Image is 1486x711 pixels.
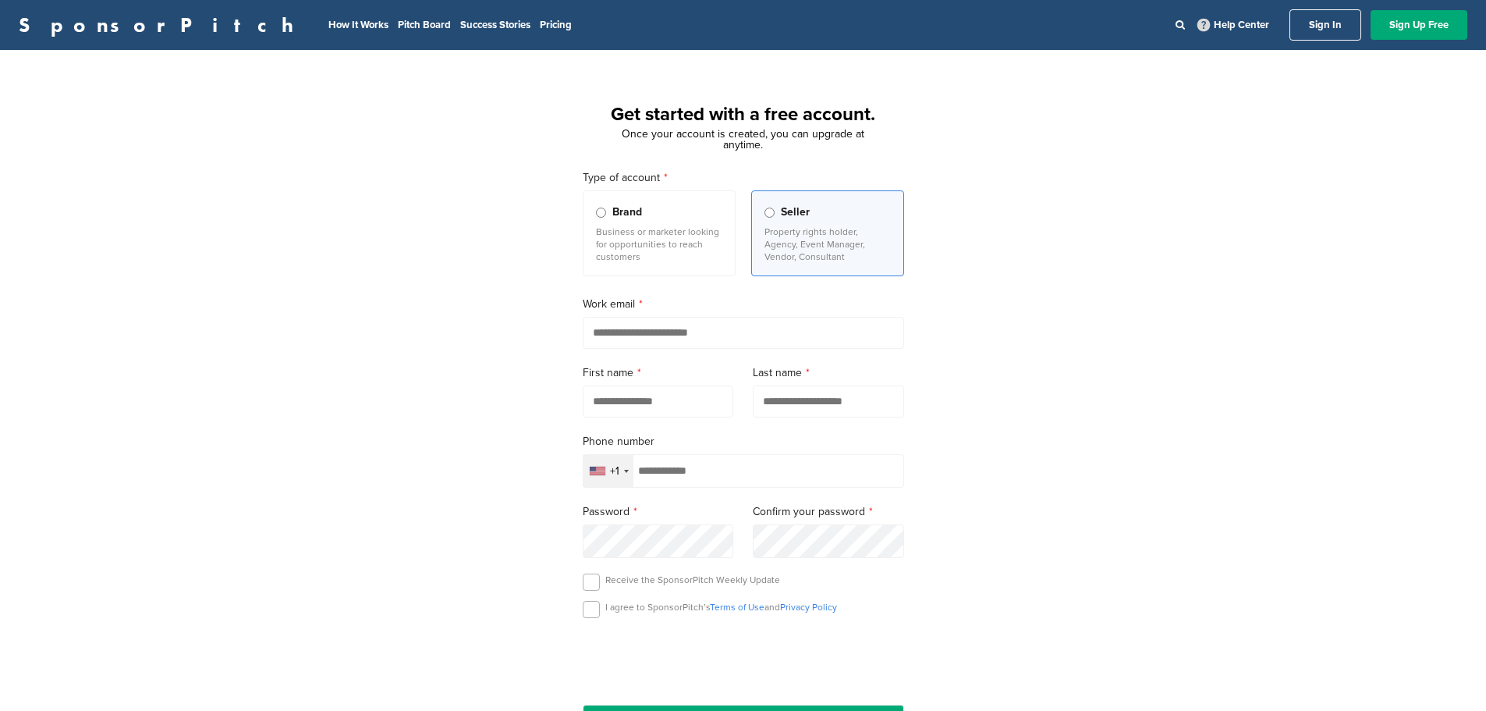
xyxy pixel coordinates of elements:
label: Type of account [583,169,904,187]
label: Password [583,503,734,521]
p: Property rights holder, Agency, Event Manager, Vendor, Consultant [764,226,891,263]
div: Selected country [583,455,633,487]
a: Terms of Use [710,602,764,613]
span: Seller [781,204,810,221]
a: Privacy Policy [780,602,837,613]
a: Pitch Board [398,19,451,31]
span: Brand [612,204,642,221]
a: Success Stories [460,19,530,31]
iframe: reCAPTCHA [654,636,832,682]
input: Brand Business or marketer looking for opportunities to reach customers [596,208,606,218]
a: SponsorPitch [19,15,303,35]
label: Work email [583,296,904,313]
label: Confirm your password [753,503,904,521]
p: Receive the SponsorPitch Weekly Update [605,574,780,586]
div: +1 [610,466,619,477]
a: Sign Up Free [1371,10,1467,40]
a: Pricing [540,19,572,31]
label: Last name [753,364,904,382]
a: Help Center [1194,16,1272,34]
a: Sign In [1289,9,1361,41]
p: I agree to SponsorPitch’s and [605,601,837,613]
label: Phone number [583,433,904,450]
span: Once your account is created, you can upgrade at anytime. [622,127,864,151]
input: Seller Property rights holder, Agency, Event Manager, Vendor, Consultant [764,208,775,218]
a: How It Works [328,19,388,31]
p: Business or marketer looking for opportunities to reach customers [596,226,722,263]
label: First name [583,364,734,382]
h1: Get started with a free account. [564,101,923,129]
